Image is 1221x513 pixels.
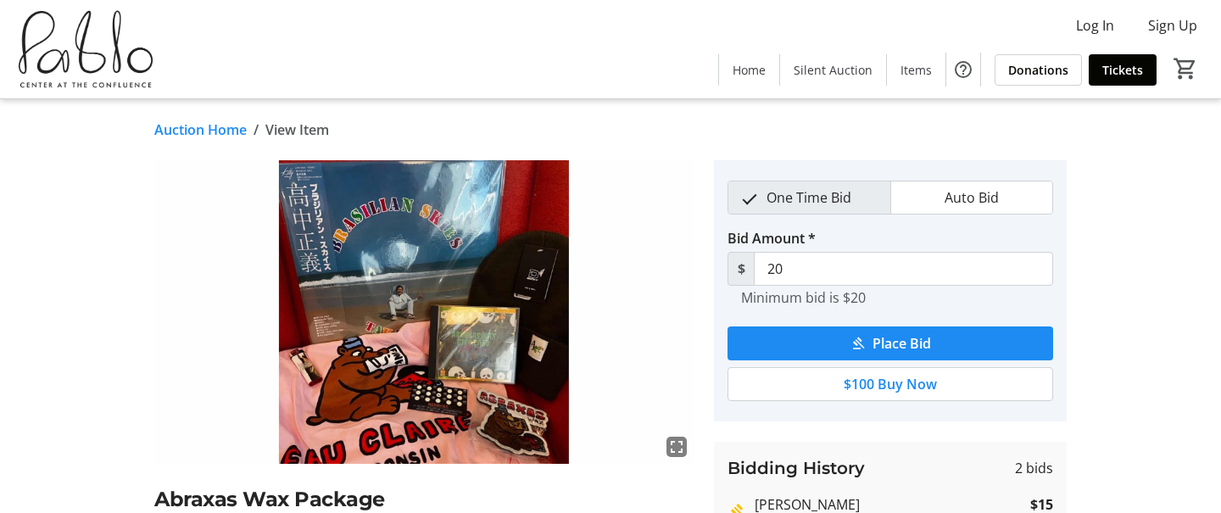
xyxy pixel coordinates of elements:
label: Bid Amount * [728,228,816,248]
a: Silent Auction [780,54,886,86]
button: Place Bid [728,326,1053,360]
a: Donations [995,54,1082,86]
button: Log In [1062,12,1128,39]
mat-icon: fullscreen [666,437,687,457]
span: 2 bids [1015,458,1053,478]
span: Auto Bid [934,181,1009,214]
a: Home [719,54,779,86]
span: Log In [1076,15,1114,36]
span: Tickets [1102,61,1143,79]
span: Donations [1008,61,1068,79]
img: Image [154,160,694,464]
img: Pablo Center's Logo [10,7,161,92]
span: View Item [265,120,329,140]
button: Sign Up [1135,12,1211,39]
button: $100 Buy Now [728,367,1053,401]
h3: Bidding History [728,455,865,481]
span: Place Bid [873,333,931,354]
span: One Time Bid [756,181,861,214]
span: Items [900,61,932,79]
span: Silent Auction [794,61,873,79]
span: $100 Buy Now [844,374,937,394]
button: Cart [1170,53,1201,84]
a: Auction Home [154,120,247,140]
button: Help [946,53,980,86]
tr-hint: Minimum bid is $20 [741,289,866,306]
span: / [254,120,259,140]
span: Home [733,61,766,79]
a: Items [887,54,945,86]
a: Tickets [1089,54,1157,86]
span: $ [728,252,755,286]
span: Sign Up [1148,15,1197,36]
